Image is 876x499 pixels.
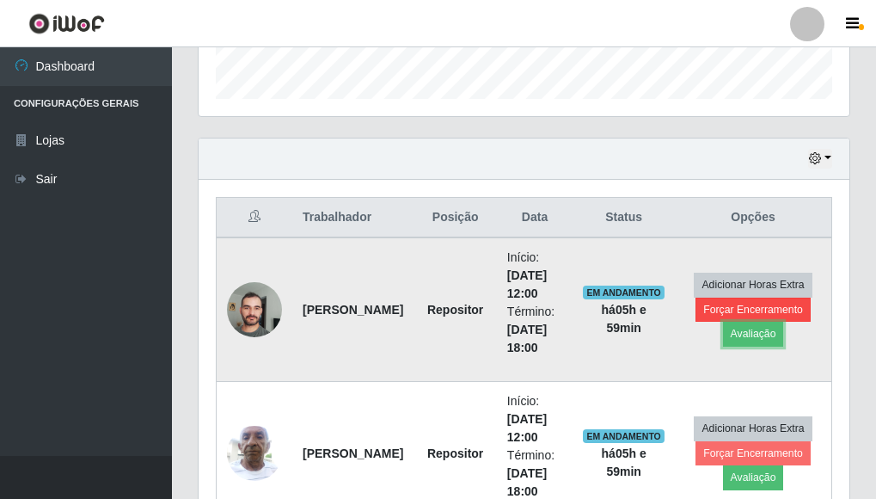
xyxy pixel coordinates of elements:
strong: há 05 h e 59 min [602,447,646,478]
th: Data [497,198,573,238]
strong: Repositor [427,303,483,317]
button: Forçar Encerramento [695,298,811,322]
img: 1739632832480.jpeg [227,273,282,346]
time: [DATE] 18:00 [507,466,547,498]
img: CoreUI Logo [28,13,105,34]
th: Posição [413,198,496,238]
th: Opções [675,198,831,238]
button: Adicionar Horas Extra [694,273,812,297]
time: [DATE] 18:00 [507,323,547,354]
img: 1743965211684.jpeg [227,416,282,490]
strong: há 05 h e 59 min [602,303,646,335]
strong: [PERSON_NAME] [303,447,403,460]
li: Término: [507,303,562,357]
time: [DATE] 12:00 [507,268,547,300]
button: Adicionar Horas Extra [694,416,812,440]
strong: [PERSON_NAME] [303,303,403,317]
span: EM ANDAMENTO [583,286,665,299]
strong: Repositor [427,447,483,460]
span: EM ANDAMENTO [583,429,665,443]
time: [DATE] 12:00 [507,412,547,444]
th: Trabalhador [292,198,413,238]
button: Forçar Encerramento [695,441,811,465]
button: Avaliação [723,322,784,346]
li: Início: [507,392,562,447]
th: Status [573,198,675,238]
li: Início: [507,249,562,303]
button: Avaliação [723,465,784,490]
